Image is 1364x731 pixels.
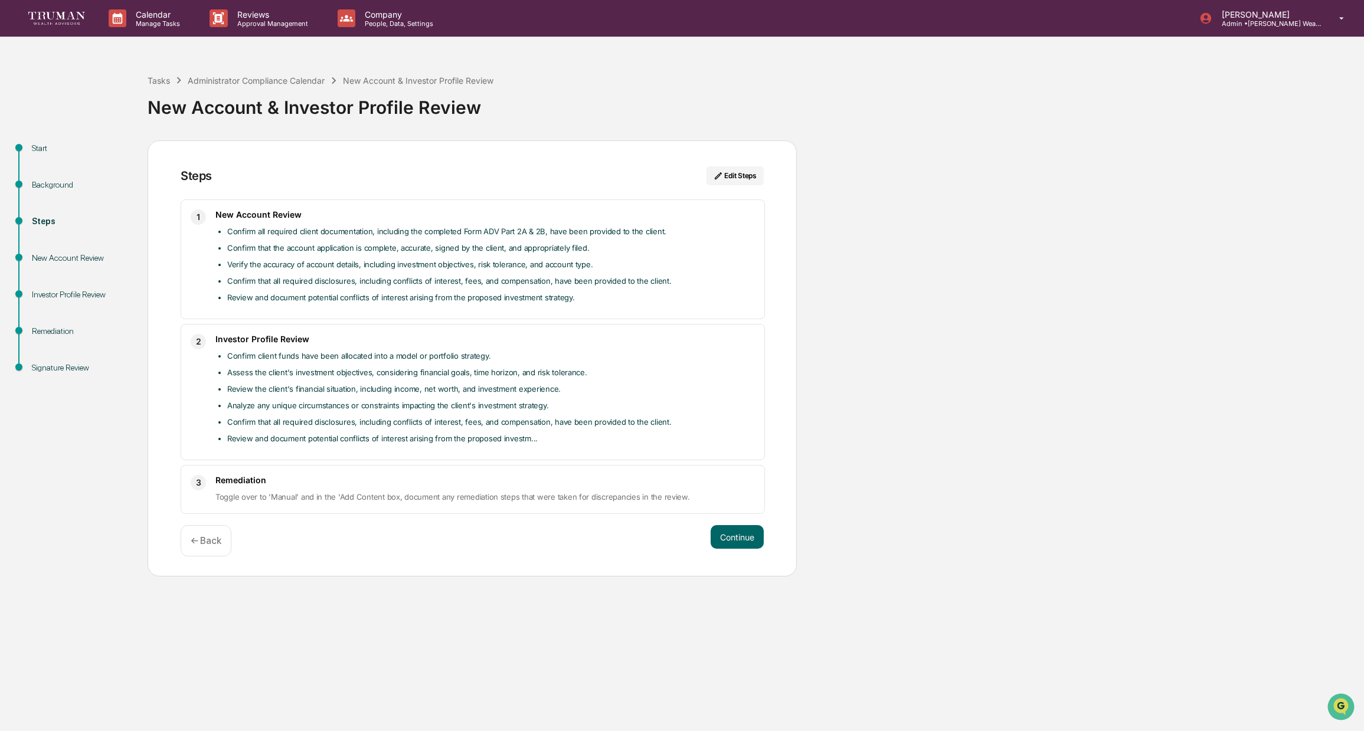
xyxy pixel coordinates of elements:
div: 🔎 [12,172,21,182]
span: Preclearance [24,149,76,160]
div: New Account & Investor Profile Review [148,87,1358,118]
div: Administrator Compliance Calendar [188,76,325,86]
p: Company [355,9,439,19]
div: Background [32,179,129,191]
iframe: Open customer support [1326,692,1358,724]
li: Confirm that the account application is complete, accurate, signed by the client, and appropriate... [227,241,755,255]
p: Admin • [PERSON_NAME] Wealth [1212,19,1322,28]
div: Investor Profile Review [32,289,129,301]
span: Pylon [117,200,143,209]
h3: Investor Profile Review [215,334,755,344]
li: Assess the client's investment objectives, considering financial goals, time horizon, and risk to... [227,365,755,379]
li: Confirm all required client documentation, including the completed Form ADV Part 2A & 2B, have be... [227,224,755,238]
li: Review and document potential conflicts of interest arising from the proposed investment strategy. [227,290,755,304]
p: Calendar [126,9,186,19]
div: Signature Review [32,362,129,374]
li: Confirm client funds have been allocated into a model or portfolio strategy. [227,349,755,363]
a: 🗄️Attestations [81,144,151,165]
li: Verify the accuracy of account details, including investment objectives, risk tolerance, and acco... [227,257,755,271]
p: People, Data, Settings [355,19,439,28]
a: 🔎Data Lookup [7,166,79,188]
div: New Account & Investor Profile Review [343,76,493,86]
img: 1746055101610-c473b297-6a78-478c-a979-82029cc54cd1 [12,90,33,112]
button: Continue [711,525,764,549]
li: Confirm that all required disclosures, including conflicts of interest, fees, and compensation, h... [227,274,755,288]
div: Steps [181,169,212,183]
div: Start [32,142,129,155]
h3: New Account Review [215,209,755,219]
p: How can we help? [12,25,215,44]
a: Powered byPylon [83,199,143,209]
p: Approval Management [228,19,314,28]
span: Toggle over to 'Manual' and in the 'Add Content box, document any remediation steps that were tak... [215,492,690,501]
p: ← Back [191,535,221,546]
div: We're available if you need us! [40,102,149,112]
div: Remediation [32,325,129,337]
div: Tasks [148,76,170,86]
div: 🖐️ [12,150,21,159]
span: 3 [196,476,201,490]
span: 2 [196,335,201,349]
div: Start new chat [40,90,194,102]
span: 1 [197,210,200,224]
li: Review and document potential conflicts of interest arising from the proposed investm... [227,431,755,445]
img: logo [28,12,85,24]
button: Edit Steps [706,166,764,185]
li: Review the client's financial situation, including income, net worth, and investment experience. [227,382,755,396]
span: Attestations [97,149,146,160]
p: [PERSON_NAME] [1212,9,1322,19]
li: Analyze any unique circumstances or constraints impacting the client's investment strategy. [227,398,755,412]
p: Manage Tasks [126,19,186,28]
li: Confirm that all required disclosures, including conflicts of interest, fees, and compensation, h... [227,415,755,429]
h3: Remediation [215,475,755,485]
button: Start new chat [201,94,215,108]
a: 🖐️Preclearance [7,144,81,165]
p: Reviews [228,9,314,19]
span: Data Lookup [24,171,74,183]
div: 🗄️ [86,150,95,159]
div: New Account Review [32,252,129,264]
div: Steps [32,215,129,228]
